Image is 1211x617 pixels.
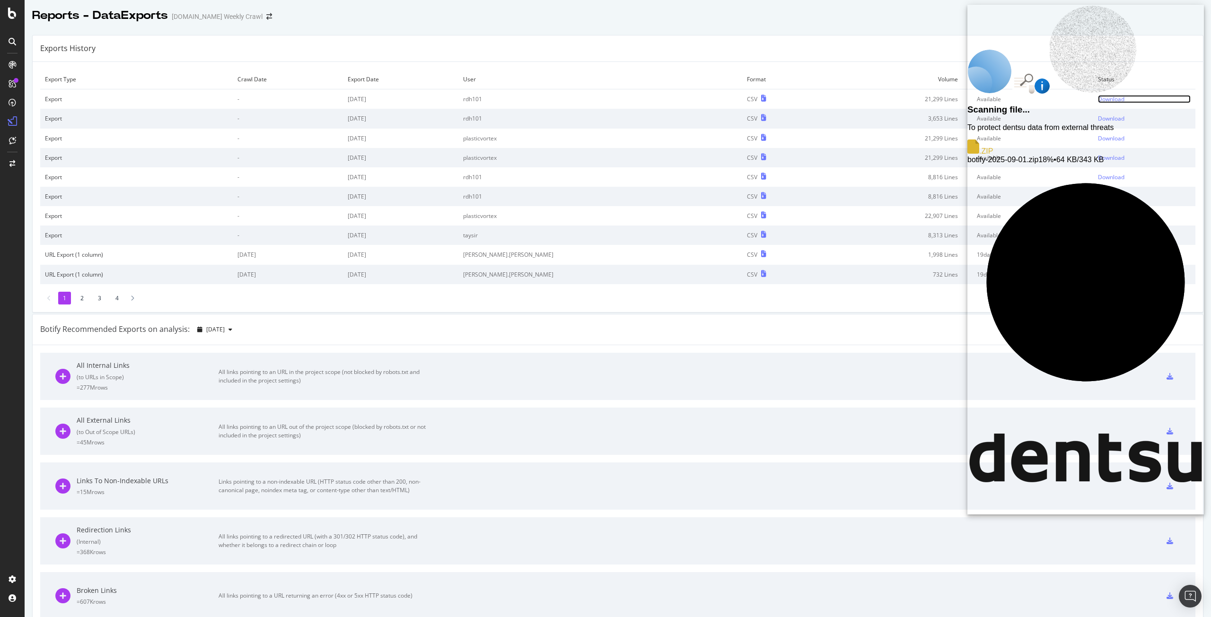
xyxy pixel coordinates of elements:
[111,292,123,304] li: 4
[824,148,972,167] td: 21,299 Lines
[40,324,190,335] div: Botify Recommended Exports on analysis:
[77,416,219,425] div: All External Links
[824,206,972,226] td: 22,907 Lines
[219,478,431,495] div: Links pointing to a non-indexable URL (HTTP status code other than 200, non-canonical page, noind...
[219,368,431,385] div: All links pointing to an URL in the project scope (not blocked by robots.txt and included in the ...
[747,270,757,278] div: CSV
[1179,585,1202,608] div: Open Intercom Messenger
[219,532,431,549] div: All links pointing to a redirected URL (with a 301/302 HTTP status code), and whether it belongs ...
[193,322,236,337] button: [DATE]
[824,109,972,128] td: 3,653 Lines
[77,383,219,391] div: = 277M rows
[45,154,228,162] div: Export
[824,167,972,187] td: 8,816 Lines
[1167,538,1173,544] div: csv-export
[77,361,219,370] div: All Internal Links
[45,192,228,200] div: Export
[458,226,742,245] td: taysir
[77,438,219,446] div: = 45M rows
[458,129,742,148] td: plasticvortex
[343,89,458,109] td: [DATE]
[219,591,431,600] div: All links pointing to a URL returning an error (4xx or 5xx HTTP status code)
[40,43,96,54] div: Exports History
[233,245,343,264] td: [DATE]
[233,167,343,187] td: -
[343,206,458,226] td: [DATE]
[266,13,272,20] div: arrow-right-arrow-left
[233,265,343,284] td: [DATE]
[77,586,219,595] div: Broken Links
[219,423,431,440] div: All links pointing to an URL out of the project scope (blocked by robots.txt or not included in t...
[824,226,972,245] td: 8,313 Lines
[343,265,458,284] td: [DATE]
[76,292,88,304] li: 2
[45,231,228,239] div: Export
[343,109,458,128] td: [DATE]
[77,598,219,606] div: = 607K rows
[747,134,757,142] div: CSV
[747,192,757,200] div: CSV
[77,538,219,546] div: ( Internal )
[747,231,757,239] div: CSV
[458,167,742,187] td: rdh101
[1167,592,1173,599] div: csv-export
[45,114,228,122] div: Export
[343,226,458,245] td: [DATE]
[206,325,225,333] span: 2025 Aug. 28th
[458,206,742,226] td: plasticvortex
[233,206,343,226] td: -
[824,129,972,148] td: 21,299 Lines
[742,70,824,89] td: Format
[93,292,106,304] li: 3
[45,95,228,103] div: Export
[343,70,458,89] td: Export Date
[747,251,757,259] div: CSV
[343,245,458,264] td: [DATE]
[747,154,757,162] div: CSV
[45,134,228,142] div: Export
[233,89,343,109] td: -
[77,548,219,556] div: = 368K rows
[824,265,972,284] td: 732 Lines
[458,148,742,167] td: plasticvortex
[747,114,757,122] div: CSV
[233,70,343,89] td: Crawl Date
[45,173,228,181] div: Export
[824,70,972,89] td: Volume
[458,109,742,128] td: rdh101
[343,148,458,167] td: [DATE]
[40,70,233,89] td: Export Type
[824,187,972,206] td: 8,816 Lines
[45,212,228,220] div: Export
[824,89,972,109] td: 21,299 Lines
[45,270,228,278] div: URL Export (1 column)
[233,226,343,245] td: -
[233,187,343,206] td: -
[458,70,742,89] td: User
[58,292,71,304] li: 1
[747,173,757,181] div: CSV
[77,476,219,486] div: Links To Non-Indexable URLs
[32,8,168,24] div: Reports - DataExports
[747,212,757,220] div: CSV
[233,109,343,128] td: -
[343,167,458,187] td: [DATE]
[747,95,757,103] div: CSV
[458,245,742,264] td: [PERSON_NAME].[PERSON_NAME]
[233,129,343,148] td: -
[77,428,219,436] div: ( to Out of Scope URLs )
[458,187,742,206] td: rdh101
[172,12,263,21] div: [DOMAIN_NAME] Weekly Crawl
[343,129,458,148] td: [DATE]
[77,373,219,381] div: ( to URLs in Scope )
[77,525,219,535] div: Redirection Links
[233,148,343,167] td: -
[458,265,742,284] td: [PERSON_NAME].[PERSON_NAME]
[45,251,228,259] div: URL Export (1 column)
[77,488,219,496] div: = 15M rows
[824,245,972,264] td: 1,998 Lines
[343,187,458,206] td: [DATE]
[458,89,742,109] td: rdh101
